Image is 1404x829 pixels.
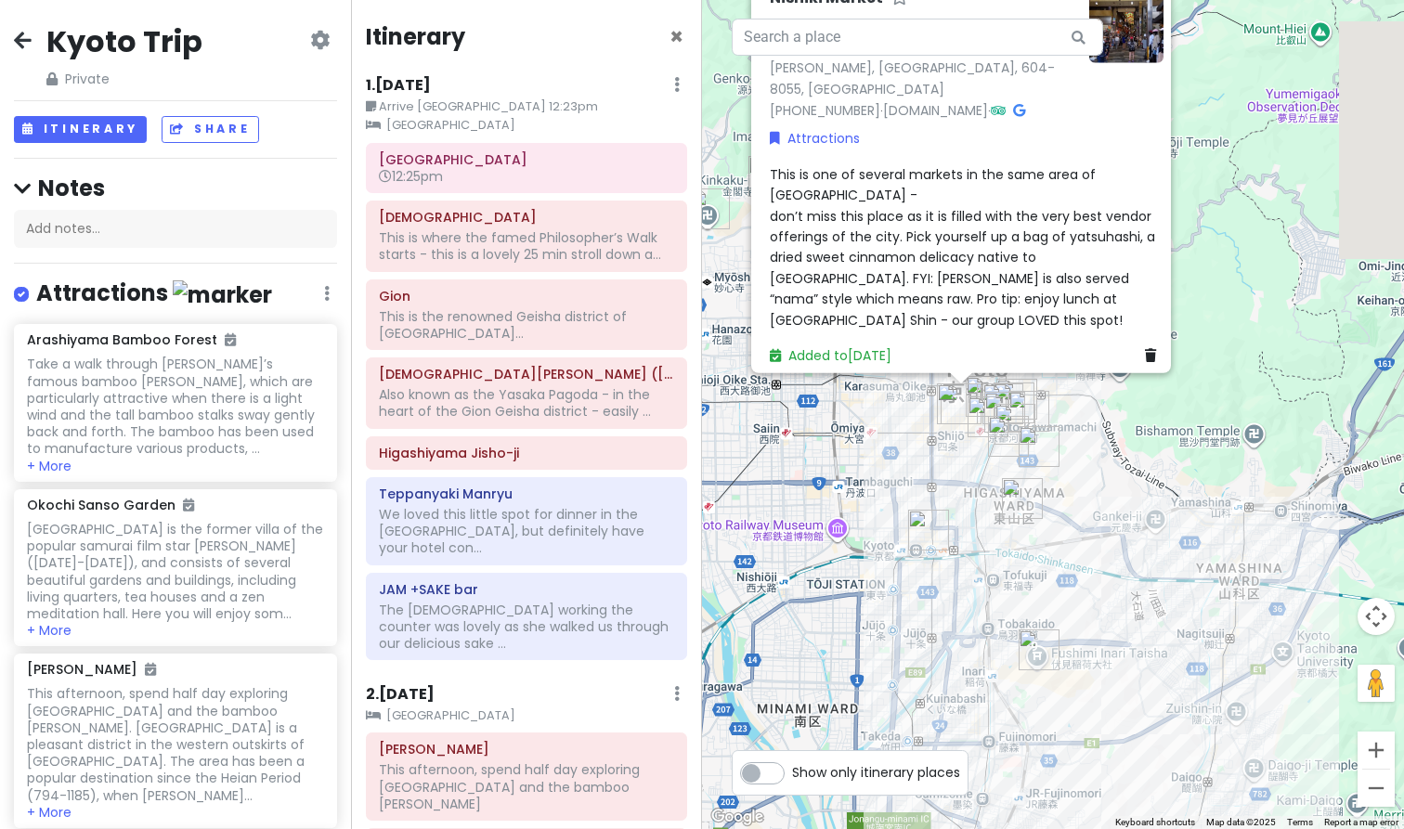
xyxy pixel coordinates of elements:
[1008,391,1049,432] div: Gion
[46,69,202,89] span: Private
[1019,426,1059,467] div: Hōkan-ji Temple (Yasaka Pagoda)
[379,167,443,186] span: 12:25pm
[1287,817,1313,827] a: Terms
[379,308,674,342] div: This is the renowned Geisha district of [GEOGRAPHIC_DATA]...
[27,622,71,639] button: + More
[669,26,683,48] button: Close
[982,383,1023,424] div: JAM +SAKE bar
[1013,103,1025,116] i: Google Maps
[991,103,1006,116] i: Tripadvisor
[27,804,71,821] button: + More
[379,741,674,758] h6: Arashiyama
[1358,732,1395,769] button: Zoom in
[770,36,1055,97] a: Higashiuoyacho, [GEOGRAPHIC_DATA][PERSON_NAME], [GEOGRAPHIC_DATA], 604-8055, [GEOGRAPHIC_DATA]
[1019,629,1059,670] div: Fushimi Inari Taisha
[1115,816,1195,829] button: Keyboard shortcuts
[1324,817,1398,827] a: Report a map error
[707,805,768,829] img: Google
[689,188,730,229] div: Ryōan-ji
[1358,770,1395,807] button: Zoom out
[770,128,860,149] a: Attractions
[994,404,1035,445] div: Wabiya Korekido
[36,278,272,309] h4: Attractions
[14,116,147,143] button: Itinerary
[27,661,156,678] h6: [PERSON_NAME]
[379,602,674,653] div: The [DEMOGRAPHIC_DATA] working the counter was lovely as she walked us through our delicious sake...
[379,445,674,461] h6: Higashiyama Jisho-ji
[14,210,337,249] div: Add notes...
[1145,344,1163,365] a: Delete place
[14,174,337,202] h4: Notes
[988,416,1029,457] div: Kenninji Temple
[366,116,687,135] small: [GEOGRAPHIC_DATA]
[27,458,71,474] button: + More
[366,706,687,725] small: [GEOGRAPHIC_DATA]
[792,762,960,783] span: Show only itinerary places
[183,499,194,512] i: Added to itinerary
[1358,665,1395,702] button: Drag Pegman onto the map to open Street View
[27,331,236,348] h6: Arashiyama Bamboo Forest
[46,22,202,61] h2: Kyoto Trip
[379,761,674,812] div: This afternoon, spend half day exploring [GEOGRAPHIC_DATA] and the bamboo [PERSON_NAME]
[366,76,431,96] h6: 1 . [DATE]
[379,506,674,557] div: We loved this little spot for dinner in the [GEOGRAPHIC_DATA], but definitely have your hotel con...
[732,19,1103,56] input: Search a place
[937,383,978,424] div: Nishiki Sushi Shin
[379,366,674,382] h6: Hōkan-ji Temple (Yasaka Pagoda)
[379,581,674,598] h6: JAM +SAKE bar
[669,21,683,52] span: Close itinerary
[863,15,918,35] div: (45,550)
[27,497,194,513] h6: Okochi Sanso Garden
[770,100,880,119] a: [PHONE_NUMBER]
[1358,598,1395,635] button: Map camera controls
[966,376,1007,417] div: Steak Misono
[27,521,323,622] div: [GEOGRAPHIC_DATA] is the former villa of the popular samurai film star [PERSON_NAME] ([DATE]-[DAT...
[1206,817,1276,827] span: Map data ©2025
[984,392,1025,433] div: Tsujiri Kyoto Gion Store
[770,15,797,35] div: 4.2
[707,805,768,829] a: Open this area in Google Maps (opens a new window)
[225,333,236,346] i: Added to itinerary
[27,356,323,457] div: Take a walk through [PERSON_NAME]’s famous bamboo [PERSON_NAME], which are particularly attractiv...
[379,229,674,263] div: This is where the famed Philosopher’s Walk starts - this is a lovely 25 min stroll down a...
[162,116,258,143] button: Share
[379,386,674,420] div: Also known as the Yasaka Pagoda - in the heart of the Gion Geisha district - easily ...
[27,685,323,803] div: This afternoon, spend half day exploring [GEOGRAPHIC_DATA] and the bamboo [PERSON_NAME]. [GEOGRAP...
[366,685,435,705] h6: 2 . [DATE]
[366,22,465,51] h4: Itinerary
[173,280,272,309] img: marker
[994,382,1034,423] div: Hikiniku to Come (Kyoto)
[379,486,674,502] h6: Teppanyaki Manryu
[883,100,988,119] a: [DOMAIN_NAME]
[379,209,674,226] h6: Kenninji Temple
[1002,478,1043,519] div: Four Seasons Hotel Kyoto
[379,151,674,168] h6: Kyoto Station
[908,510,949,551] div: Kyoto Station
[379,288,674,304] h6: Gion
[996,379,1037,420] div: Teppanyaki Manryu
[145,663,156,676] i: Added to itinerary
[748,156,789,197] div: Kinkaku-ji
[366,97,687,116] small: Arrive [GEOGRAPHIC_DATA] 12:23pm
[968,396,1008,437] div: Kaiten Sushi Ginza Onodera Kyoto
[770,345,891,364] a: Added to[DATE]
[770,164,1159,329] span: This is one of several markets in the same area of [GEOGRAPHIC_DATA] - don’t miss this place as i...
